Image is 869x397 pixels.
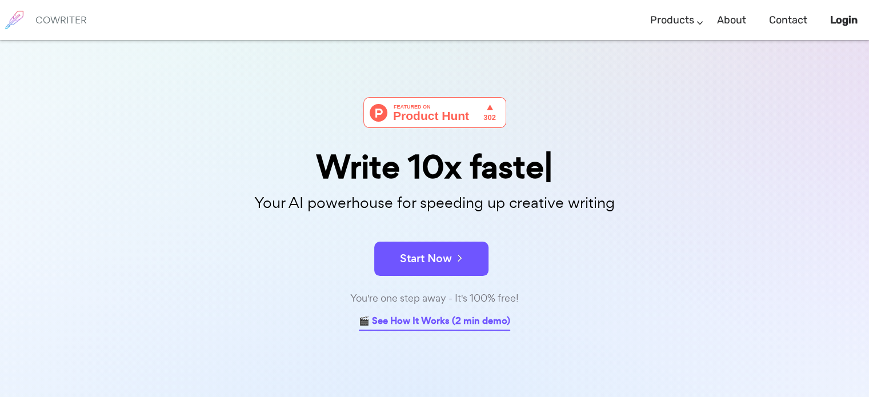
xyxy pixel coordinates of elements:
a: Contact [769,3,807,37]
button: Start Now [374,242,488,276]
a: About [717,3,746,37]
a: 🎬 See How It Works (2 min demo) [359,313,510,331]
div: You're one step away - It's 100% free! [149,290,720,307]
div: Write 10x faste [149,151,720,183]
img: Cowriter - Your AI buddy for speeding up creative writing | Product Hunt [363,97,506,128]
p: Your AI powerhouse for speeding up creative writing [149,191,720,215]
a: Products [650,3,694,37]
b: Login [830,14,858,26]
h6: COWRITER [35,15,87,25]
a: Login [830,3,858,37]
